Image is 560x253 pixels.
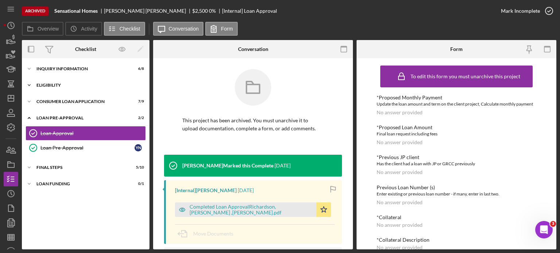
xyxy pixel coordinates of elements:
[238,46,268,52] div: Conversation
[535,221,553,238] iframe: Intercom live chat
[175,187,237,193] div: [Internal] [PERSON_NAME]
[494,4,556,18] button: Mark Incomplete
[175,225,241,243] button: Move Documents
[26,141,146,155] a: Loan Pre-ApprovalYN
[131,165,144,170] div: 5 / 10
[377,214,536,220] div: *Collateral
[169,26,199,32] label: Conversation
[377,130,536,138] div: Final loan request including fees
[75,46,96,52] div: Checklist
[209,8,216,14] div: 0 %
[131,182,144,186] div: 0 / 1
[81,26,97,32] label: Activity
[377,190,536,198] div: Enter existing or previous loan number - if many, enter in last two.
[377,185,536,190] div: Previous Loan Number (s)
[377,110,423,115] div: No answer provided
[182,116,324,133] p: This project has been archived. You must unarchive it to upload documentation, complete a form, o...
[377,139,423,145] div: No answer provided
[36,99,126,104] div: Consumer Loan Application
[36,165,126,170] div: FINAL STEPS
[275,163,291,169] time: 2025-02-07 15:46
[501,4,540,18] div: Mark Incomplete
[377,237,536,243] div: *Collateral Description
[190,204,313,216] div: Completed Loan ApprovalRichardson, [PERSON_NAME] ,[PERSON_NAME].pdf
[131,99,144,104] div: 7 / 9
[120,26,140,32] label: Checklist
[205,22,238,36] button: Form
[38,26,59,32] label: Overview
[221,26,233,32] label: Form
[550,221,556,227] span: 3
[238,187,254,193] time: 2025-02-07 15:01
[175,202,331,217] button: Completed Loan ApprovalRichardson, [PERSON_NAME] ,[PERSON_NAME].pdf
[153,22,204,36] button: Conversation
[182,163,273,169] div: [PERSON_NAME] Marked this Complete
[36,182,126,186] div: Loan Funding
[36,116,126,120] div: Loan Pre-Approval
[411,74,520,79] div: To edit this form you must unarchive this project
[192,8,208,14] div: $2,500
[377,160,536,167] div: Has the client had a loan with JP or GRCC previously
[131,116,144,120] div: 2 / 2
[222,8,277,14] div: [Internal] Loan Approval
[104,8,192,14] div: [PERSON_NAME] [PERSON_NAME]
[377,100,536,108] div: Update the loan amount and term on the client project, Calculate monthly payment
[377,245,423,250] div: No answer provided
[22,22,63,36] button: Overview
[131,67,144,71] div: 6 / 8
[22,7,48,16] div: Archived
[40,130,145,136] div: Loan Approval
[377,222,423,228] div: No answer provided
[135,144,142,151] div: Y N
[40,145,135,151] div: Loan Pre-Approval
[65,22,102,36] button: Activity
[54,8,98,14] b: Sensational Homes
[26,126,146,141] a: Loan Approval
[36,83,140,87] div: Eligibility
[104,22,145,36] button: Checklist
[377,154,536,160] div: *Previous JP client
[377,199,423,205] div: No answer provided
[450,46,463,52] div: Form
[193,230,233,237] span: Move Documents
[377,169,423,175] div: No answer provided
[36,67,126,71] div: Inquiry Information
[377,124,536,130] div: *Proposed Loan Amount
[377,95,536,100] div: *Proposed Monthly Payment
